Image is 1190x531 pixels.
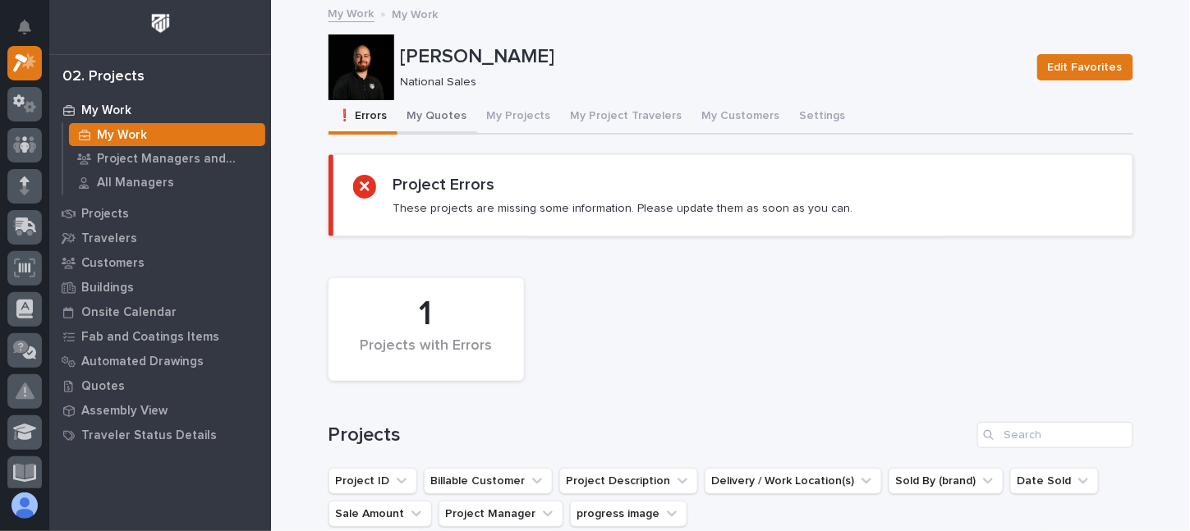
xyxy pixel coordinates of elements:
[329,468,417,494] button: Project ID
[692,100,790,135] button: My Customers
[401,45,1024,69] p: [PERSON_NAME]
[49,226,271,250] a: Travelers
[81,281,134,295] p: Buildings
[97,176,174,190] p: All Managers
[49,373,271,398] a: Quotes
[329,501,432,527] button: Sale Amount
[1010,468,1099,494] button: Date Sold
[49,250,271,275] a: Customers
[49,98,271,122] a: My Work
[81,103,131,118] p: My Work
[49,201,271,226] a: Projects
[63,147,271,170] a: Project Managers and Engineers
[145,8,176,39] img: Workspace Logo
[97,128,147,143] p: My Work
[393,175,494,195] h2: Project Errors
[329,100,397,135] button: ❗ Errors
[977,422,1133,448] input: Search
[329,423,971,447] h1: Projects
[561,100,692,135] button: My Project Travelers
[7,10,42,44] button: Notifications
[81,404,168,419] p: Assembly View
[424,468,553,494] button: Billable Customer
[7,488,42,523] button: users-avatar
[62,68,145,86] div: 02. Projects
[21,20,42,46] div: Notifications
[1037,54,1133,80] button: Edit Favorites
[81,330,219,345] p: Fab and Coatings Items
[393,201,852,216] p: These projects are missing some information. Please update them as soon as you can.
[49,275,271,300] a: Buildings
[1048,57,1123,77] span: Edit Favorites
[397,100,477,135] button: My Quotes
[81,379,125,394] p: Quotes
[49,398,271,423] a: Assembly View
[81,231,137,246] p: Travelers
[63,171,271,194] a: All Managers
[393,4,439,22] p: My Work
[49,423,271,447] a: Traveler Status Details
[49,349,271,373] a: Automated Drawings
[81,355,204,369] p: Automated Drawings
[889,468,1004,494] button: Sold By (brand)
[63,123,271,146] a: My Work
[356,337,496,372] div: Projects with Errors
[81,256,145,271] p: Customers
[81,207,129,222] p: Projects
[477,100,561,135] button: My Projects
[790,100,856,135] button: Settings
[81,428,217,443] p: Traveler Status Details
[49,324,271,349] a: Fab and Coatings Items
[401,76,1018,89] p: National Sales
[559,468,698,494] button: Project Description
[356,294,496,335] div: 1
[97,152,259,167] p: Project Managers and Engineers
[49,300,271,324] a: Onsite Calendar
[329,3,374,22] a: My Work
[81,305,177,320] p: Onsite Calendar
[439,501,563,527] button: Project Manager
[705,468,882,494] button: Delivery / Work Location(s)
[570,501,687,527] button: progress image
